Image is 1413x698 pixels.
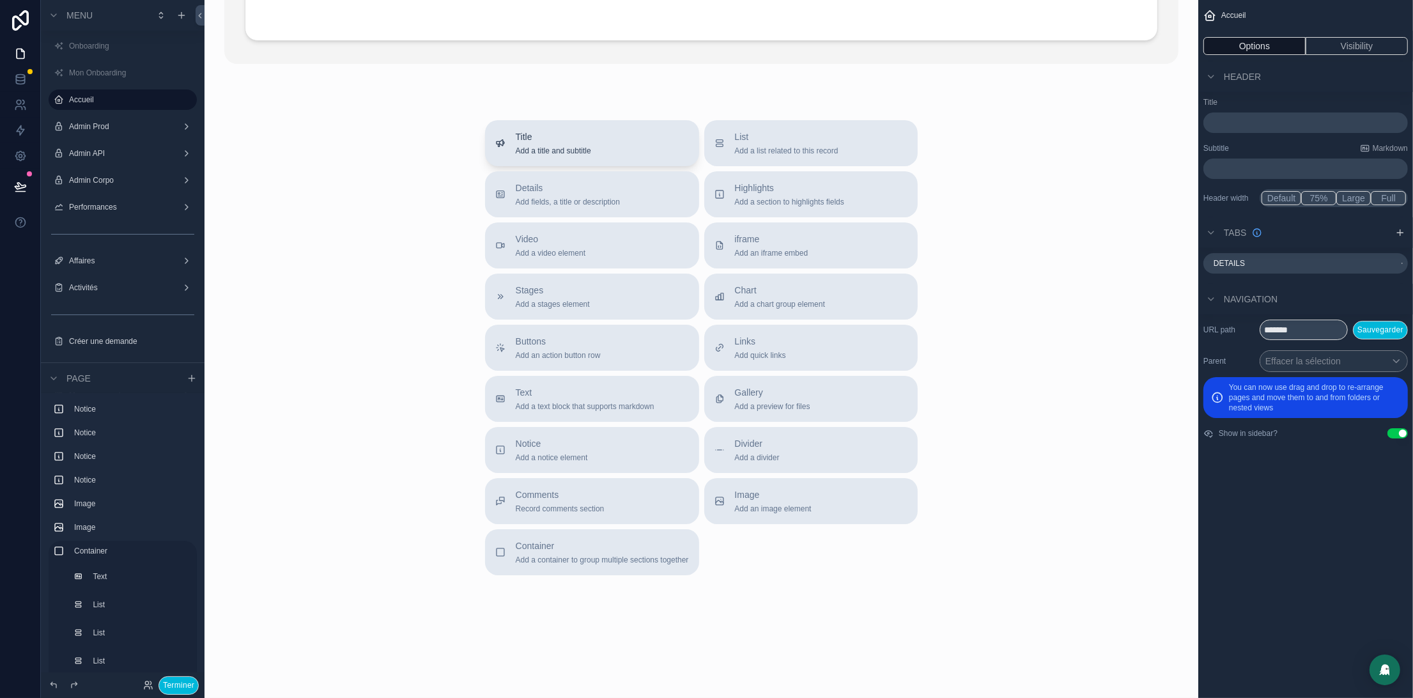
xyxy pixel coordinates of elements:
[69,283,171,293] label: Activités
[74,404,187,414] label: Notice
[485,325,699,371] button: ButtonsAdd an action button row
[1301,191,1336,205] button: 75%
[516,401,654,412] span: Add a text block that supports markdown
[1221,10,1246,20] span: Accueil
[1203,193,1255,203] label: Header width
[485,427,699,473] button: NoticeAdd a notice element
[69,336,189,346] label: Créer une demande
[1229,382,1400,413] p: You can now use drag and drop to re-arrange pages and move them to and from folders or nested views
[1214,258,1245,268] label: Details
[735,248,808,258] span: Add an iframe embed
[69,95,189,105] label: Accueil
[485,478,699,524] button: CommentsRecord comments section
[1360,143,1408,153] a: Markdown
[41,393,205,672] div: scrollable content
[516,386,654,399] span: Text
[1260,350,1408,372] button: Effacer la sélection
[516,233,585,245] span: Video
[93,600,184,610] label: List
[93,571,184,582] label: Text
[1224,226,1247,239] span: Tabs
[74,546,187,556] label: Container
[1262,191,1301,205] button: Default
[69,148,171,159] label: Admin API
[74,522,187,532] label: Image
[74,428,187,438] label: Notice
[704,222,918,268] button: iframeAdd an iframe embed
[735,401,810,412] span: Add a preview for files
[69,202,171,212] label: Performances
[735,146,838,156] span: Add a list related to this record
[1353,321,1408,339] button: Sauvegarder
[485,529,699,575] button: ContainerAdd a container to group multiple sections together
[516,197,620,207] span: Add fields, a title or description
[516,504,605,514] span: Record comments section
[704,376,918,422] button: GalleryAdd a preview for files
[1219,428,1278,438] label: Show in sidebar?
[516,335,601,348] span: Buttons
[69,68,189,78] label: Mon Onboarding
[74,451,187,461] label: Notice
[704,478,918,524] button: ImageAdd an image element
[516,350,601,361] span: Add an action button row
[1371,191,1406,205] button: Full
[516,284,590,297] span: Stages
[1203,97,1408,107] label: Title
[516,555,689,565] span: Add a container to group multiple sections together
[516,437,588,450] span: Notice
[516,182,620,194] span: Details
[704,274,918,320] button: ChartAdd a chart group element
[485,120,699,166] button: TitleAdd a title and subtitle
[735,488,812,501] span: Image
[1224,70,1261,83] span: Header
[735,335,786,348] span: Links
[74,475,187,485] label: Notice
[69,175,171,185] label: Admin Corpo
[735,130,838,143] span: List
[1373,143,1408,153] span: Markdown
[735,299,825,309] span: Add a chart group element
[1203,356,1255,366] label: Parent
[704,120,918,166] button: ListAdd a list related to this record
[735,233,808,245] span: iframe
[516,248,585,258] span: Add a video element
[485,376,699,422] button: TextAdd a text block that supports markdown
[1203,325,1255,335] label: URL path
[516,488,605,501] span: Comments
[704,325,918,371] button: LinksAdd quick links
[93,656,184,666] label: List
[1306,37,1408,55] button: Visibility
[1203,143,1229,153] label: Subtitle
[1203,159,1408,179] div: scrollable content
[69,41,189,51] label: Onboarding
[1203,37,1306,55] button: Options
[485,222,699,268] button: VideoAdd a video element
[735,182,844,194] span: Highlights
[704,171,918,217] button: HighlightsAdd a section to highlights fields
[735,350,786,361] span: Add quick links
[69,256,171,266] label: Affaires
[1370,655,1400,685] div: Open Intercom Messenger
[516,539,689,552] span: Container
[74,499,187,509] label: Image
[93,628,184,638] label: List
[735,284,825,297] span: Chart
[485,274,699,320] button: StagesAdd a stages element
[1265,355,1341,368] span: Effacer la sélection
[516,453,588,463] span: Add a notice element
[69,121,171,132] label: Admin Prod
[1224,293,1278,306] span: Navigation
[704,427,918,473] button: DividerAdd a divider
[516,146,591,156] span: Add a title and subtitle
[735,386,810,399] span: Gallery
[516,299,590,309] span: Add a stages element
[735,504,812,514] span: Add an image element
